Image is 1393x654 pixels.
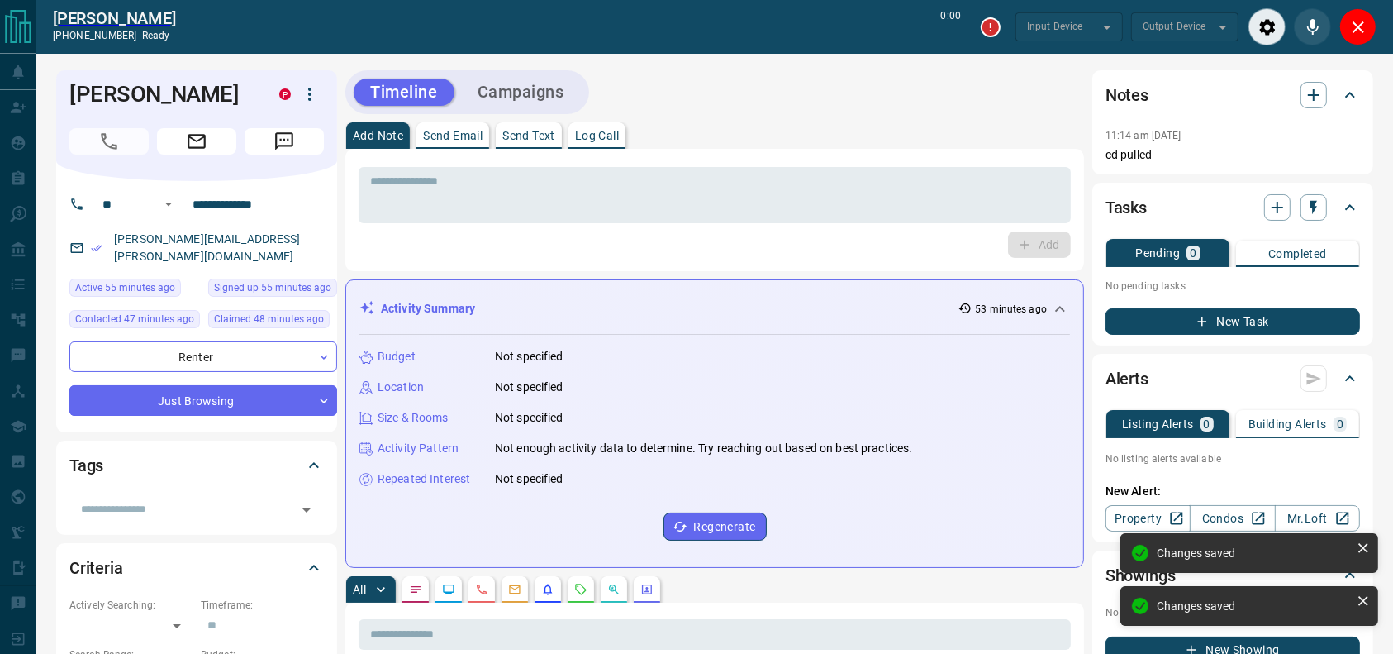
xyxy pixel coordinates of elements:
span: Active 55 minutes ago [75,279,175,296]
div: Tasks [1105,188,1360,227]
p: 0:00 [941,8,961,45]
p: New Alert: [1105,483,1360,500]
div: Showings [1105,556,1360,595]
h2: Tags [69,452,103,479]
div: Thu Aug 14 2025 [208,279,337,302]
a: Condos [1190,505,1275,532]
div: Thu Aug 14 2025 [69,310,200,333]
p: Send Text [502,130,555,141]
p: Listing Alerts [1122,418,1194,430]
button: New Task [1105,308,1360,335]
svg: Requests [574,583,587,596]
span: Message [245,128,324,155]
div: Audio Settings [1248,8,1286,45]
div: Activity Summary53 minutes ago [359,294,1070,324]
svg: Lead Browsing Activity [442,583,455,596]
p: 53 minutes ago [975,302,1047,317]
button: Regenerate [663,513,767,541]
div: Mute [1294,8,1331,45]
span: Call [69,128,149,155]
h2: Tasks [1105,194,1147,221]
p: Activity Pattern [378,440,459,457]
p: Pending [1135,247,1180,259]
div: Tags [69,446,324,485]
a: [PERSON_NAME] [53,8,176,28]
svg: Agent Actions [640,583,654,596]
div: Thu Aug 14 2025 [69,279,200,302]
div: Changes saved [1157,599,1350,613]
p: 0 [1204,418,1210,430]
svg: Email Verified [91,242,102,254]
p: Budget [378,348,416,365]
p: Not enough activity data to determine. Try reaching out based on best practices. [495,440,913,457]
p: No showings booked [1105,605,1360,620]
p: Send Email [423,130,483,141]
span: ready [142,30,170,41]
p: Completed [1268,248,1327,260]
span: Signed up 55 minutes ago [214,279,331,296]
svg: Opportunities [607,583,620,596]
h2: Notes [1105,82,1148,108]
p: Size & Rooms [378,409,449,427]
p: 0 [1337,418,1343,430]
p: Not specified [495,409,563,427]
div: Alerts [1105,359,1360,399]
p: Activity Summary [381,300,475,317]
p: 11:14 am [DATE] [1105,130,1181,141]
h2: Showings [1105,562,1176,589]
button: Open [159,194,178,214]
svg: Listing Alerts [541,583,554,596]
div: Close [1339,8,1376,45]
p: Add Note [353,130,403,141]
span: Contacted 47 minutes ago [75,311,194,327]
p: Log Call [575,130,619,141]
p: Location [378,379,424,396]
svg: Notes [409,583,422,596]
p: Timeframe: [201,598,324,613]
button: Open [295,499,318,522]
p: cd pulled [1105,146,1360,164]
div: Changes saved [1157,547,1350,560]
div: Thu Aug 14 2025 [208,310,337,333]
h2: Alerts [1105,365,1148,392]
p: Not specified [495,470,563,488]
div: Criteria [69,548,324,588]
h1: [PERSON_NAME] [69,81,254,107]
p: No pending tasks [1105,274,1360,298]
span: Claimed 48 minutes ago [214,311,324,327]
button: Timeline [354,79,454,106]
p: No listing alerts available [1105,451,1360,466]
div: Renter [69,341,337,372]
p: [PHONE_NUMBER] - [53,28,176,43]
p: All [353,584,366,595]
div: Just Browsing [69,385,337,416]
svg: Calls [475,583,488,596]
p: Not specified [495,379,563,396]
svg: Emails [508,583,521,596]
button: Campaigns [461,79,581,106]
div: property.ca [279,88,291,100]
p: Building Alerts [1248,418,1327,430]
a: Property [1105,505,1191,532]
p: Not specified [495,348,563,365]
span: Email [157,128,236,155]
p: Actively Searching: [69,598,193,613]
p: Repeated Interest [378,470,470,488]
a: Mr.Loft [1275,505,1360,532]
div: Notes [1105,75,1360,115]
p: 0 [1190,247,1196,259]
a: [PERSON_NAME][EMAIL_ADDRESS][PERSON_NAME][DOMAIN_NAME] [114,232,301,263]
h2: Criteria [69,555,123,581]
